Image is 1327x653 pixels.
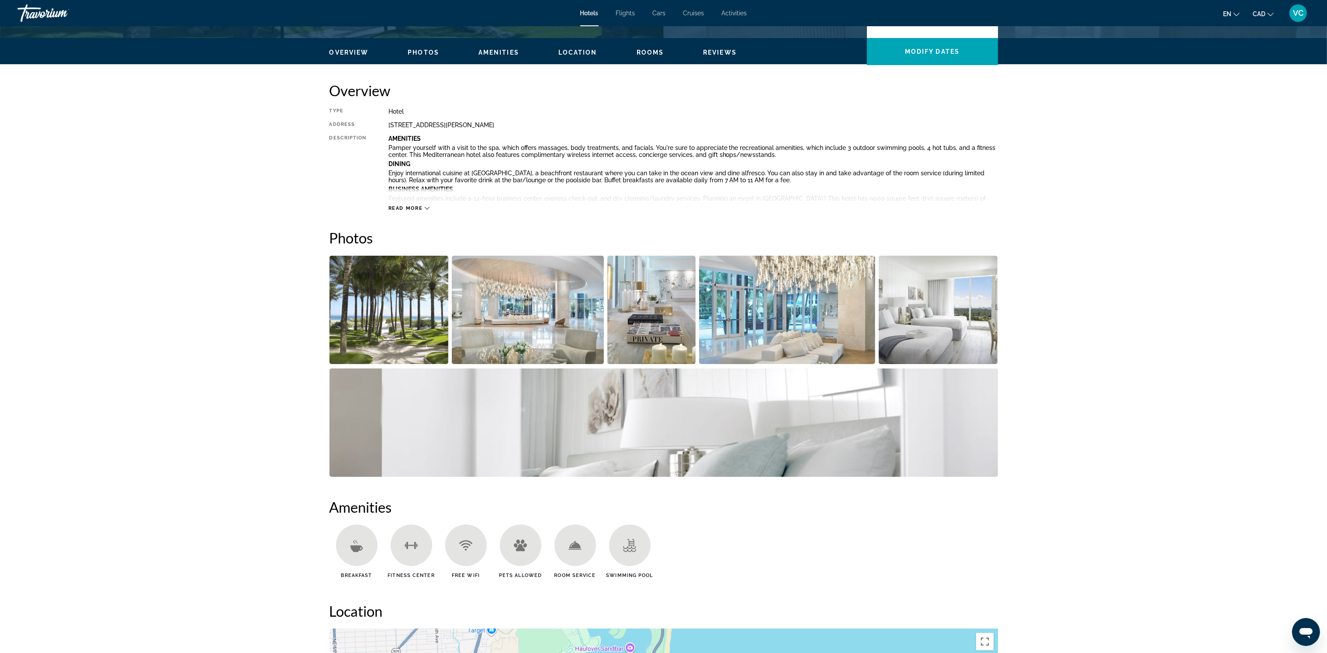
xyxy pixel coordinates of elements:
[329,255,449,365] button: Open full-screen image slider
[683,10,704,17] a: Cruises
[329,122,367,129] div: Address
[722,10,747,17] a: Activities
[1287,4,1310,22] button: User Menu
[558,49,597,56] button: Location
[1223,10,1231,17] span: en
[17,2,105,24] a: Travorium
[329,49,369,56] button: Overview
[1292,618,1320,646] iframe: Button to launch messaging window
[905,48,960,55] span: Modify Dates
[388,205,423,211] span: Read more
[499,573,542,578] span: Pets Allowed
[867,38,998,65] button: Modify Dates
[452,573,480,578] span: Free WiFi
[478,49,519,56] button: Amenities
[329,108,367,115] div: Type
[388,108,998,115] div: Hotel
[653,10,666,17] a: Cars
[452,255,604,365] button: Open full-screen image slider
[606,573,653,578] span: Swimming Pool
[1293,9,1303,17] span: VC
[554,573,596,578] span: Room Service
[341,573,372,578] span: Breakfast
[616,10,635,17] a: Flights
[607,255,696,365] button: Open full-screen image slider
[637,49,664,56] button: Rooms
[1253,7,1274,20] button: Change currency
[408,49,439,56] button: Photos
[329,368,998,477] button: Open full-screen image slider
[703,49,737,56] button: Reviews
[879,255,998,365] button: Open full-screen image slider
[329,498,998,516] h2: Amenities
[976,633,994,650] button: Toggle fullscreen view
[329,229,998,247] h2: Photos
[388,122,998,129] div: [STREET_ADDRESS][PERSON_NAME]
[388,170,998,184] p: Enjoy international cuisine at [GEOGRAPHIC_DATA], a beachfront restaurant where you can take in t...
[580,10,599,17] a: Hotels
[329,602,998,620] h2: Location
[329,135,367,201] div: Description
[699,255,875,365] button: Open full-screen image slider
[329,82,998,99] h2: Overview
[388,205,430,212] button: Read more
[388,135,421,142] b: Amenities
[388,186,453,193] b: Business Amenities
[388,144,998,158] p: Pamper yourself with a visit to the spa, which offers massages, body treatments, and facials. You...
[1223,7,1240,20] button: Change language
[388,573,434,578] span: Fitness Center
[1253,10,1265,17] span: CAD
[388,160,410,167] b: Dining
